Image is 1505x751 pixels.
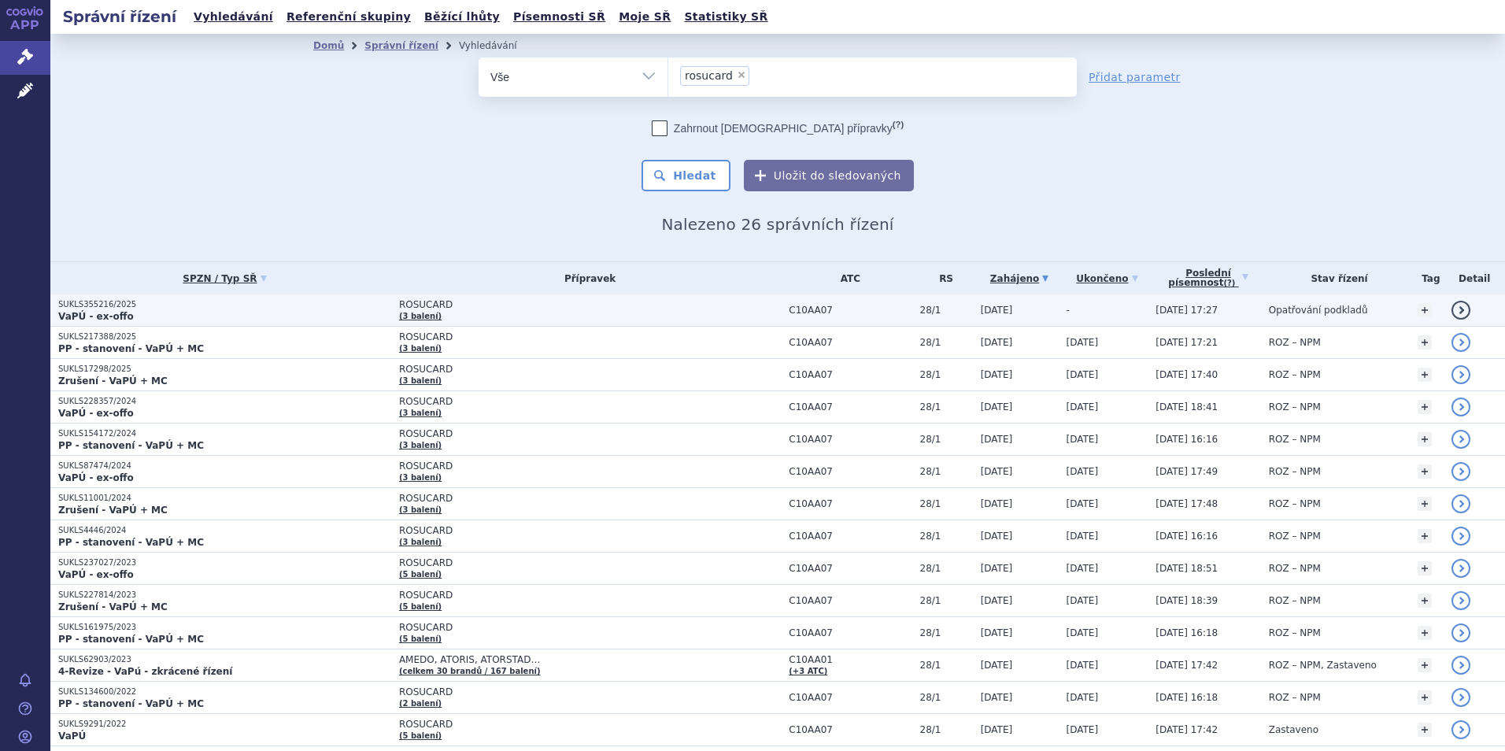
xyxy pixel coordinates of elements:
abbr: (?) [893,120,904,130]
span: ROSUCARD [399,461,781,472]
a: SPZN / Typ SŘ [58,268,391,290]
p: SUKLS11001/2024 [58,493,391,504]
span: ROZ – NPM [1269,498,1321,509]
span: ROSUCARD [399,331,781,342]
th: Stav řízení [1261,262,1411,294]
span: [DATE] [1067,724,1099,735]
span: [DATE] [981,401,1013,412]
span: ROSUCARD [399,590,781,601]
span: [DATE] 16:18 [1156,692,1218,703]
a: Písemnosti SŘ [508,6,610,28]
a: (5 balení) [399,634,442,643]
span: C10AA01 [789,654,912,665]
span: [DATE] [1067,627,1099,638]
span: C10AA07 [789,692,912,703]
span: [DATE] 17:40 [1156,369,1218,380]
strong: VaPÚ - ex-offo [58,472,134,483]
input: rosucard [754,65,763,85]
span: ROSUCARD [399,686,781,697]
span: ROSUCARD [399,525,781,536]
span: [DATE] [981,724,1013,735]
a: (3 balení) [399,505,442,514]
span: 28/1 [920,531,973,542]
span: ROSUCARD [399,299,781,310]
th: Tag [1410,262,1444,294]
a: (celkem 30 brandů / 167 balení) [399,667,541,675]
a: (3 balení) [399,441,442,449]
th: Přípravek [391,262,781,294]
span: C10AA07 [789,401,912,412]
span: [DATE] [1067,531,1099,542]
th: ATC [781,262,912,294]
span: [DATE] [1067,434,1099,445]
a: + [1418,432,1432,446]
span: ROSUCARD [399,364,781,375]
span: ROZ – NPM [1269,627,1321,638]
strong: VaPÚ - ex-offo [58,408,134,419]
span: 28/1 [920,434,973,445]
span: C10AA07 [789,595,912,606]
a: Ukončeno [1067,268,1148,290]
a: + [1418,723,1432,737]
a: + [1418,626,1432,640]
strong: Zrušení - VaPÚ + MC [58,601,168,612]
span: [DATE] 17:42 [1156,660,1218,671]
span: 28/1 [920,401,973,412]
span: 28/1 [920,627,973,638]
a: (+3 ATC) [789,667,827,675]
span: [DATE] 17:49 [1156,466,1218,477]
span: [DATE] 16:16 [1156,434,1218,445]
span: 28/1 [920,724,973,735]
a: detail [1451,688,1470,707]
span: ROSUCARD [399,396,781,407]
a: Moje SŘ [614,6,675,28]
span: [DATE] [981,498,1013,509]
a: Zahájeno [981,268,1059,290]
span: rosucard [685,70,733,81]
p: SUKLS228357/2024 [58,396,391,407]
span: 28/1 [920,660,973,671]
span: C10AA07 [789,498,912,509]
span: ROZ – NPM [1269,369,1321,380]
button: Uložit do sledovaných [744,160,914,191]
strong: PP - stanovení - VaPÚ + MC [58,634,204,645]
span: C10AA07 [789,531,912,542]
span: [DATE] [1067,692,1099,703]
th: Detail [1444,262,1505,294]
a: + [1418,335,1432,350]
strong: PP - stanovení - VaPÚ + MC [58,343,204,354]
span: [DATE] 18:39 [1156,595,1218,606]
span: [DATE] [1067,498,1099,509]
a: + [1418,561,1432,575]
span: [DATE] [981,660,1013,671]
a: + [1418,497,1432,511]
span: Opatřování podkladů [1269,305,1368,316]
span: ROZ – NPM [1269,692,1321,703]
span: [DATE] [981,563,1013,574]
span: ROSUCARD [399,557,781,568]
a: (5 balení) [399,731,442,740]
span: [DATE] [1067,660,1099,671]
span: [DATE] [981,305,1013,316]
span: C10AA07 [789,627,912,638]
span: [DATE] 16:18 [1156,627,1218,638]
a: (3 balení) [399,473,442,482]
span: ROZ – NPM [1269,466,1321,477]
li: Vyhledávání [459,34,538,57]
a: Poslednípísemnost(?) [1156,262,1260,294]
span: - [1067,305,1070,316]
span: [DATE] 17:42 [1156,724,1218,735]
a: detail [1451,494,1470,513]
a: (5 balení) [399,602,442,611]
span: ROZ – NPM [1269,434,1321,445]
span: ROZ – NPM [1269,401,1321,412]
th: RS [912,262,973,294]
span: [DATE] 18:41 [1156,401,1218,412]
span: 28/1 [920,466,973,477]
span: C10AA07 [789,466,912,477]
strong: PP - stanovení - VaPÚ + MC [58,537,204,548]
a: detail [1451,365,1470,384]
p: SUKLS87474/2024 [58,461,391,472]
span: [DATE] [1067,337,1099,348]
a: Správní řízení [364,40,438,51]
